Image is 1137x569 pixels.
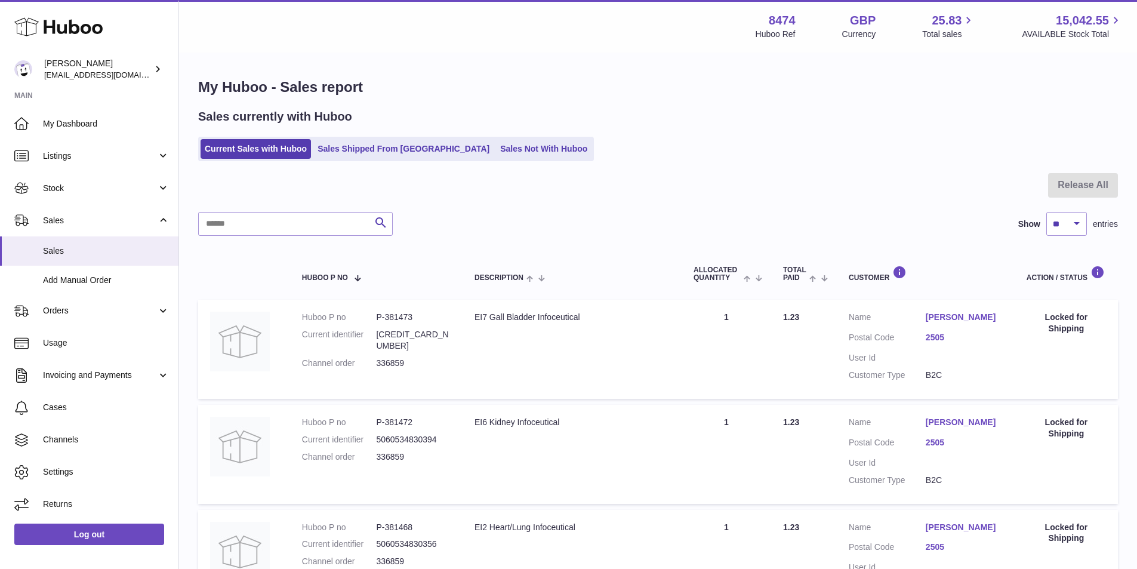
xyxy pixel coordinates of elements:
[1027,417,1106,439] div: Locked for Shipping
[376,329,451,352] dd: [CREDIT_CARD_NUMBER]
[1027,312,1106,334] div: Locked for Shipping
[694,266,741,282] span: ALLOCATED Quantity
[926,332,1003,343] a: 2505
[849,312,926,326] dt: Name
[201,139,311,159] a: Current Sales with Huboo
[849,266,1003,282] div: Customer
[210,417,270,476] img: no-photo.jpg
[926,542,1003,553] a: 2505
[849,417,926,431] dt: Name
[376,312,451,323] dd: P-381473
[926,312,1003,323] a: [PERSON_NAME]
[926,370,1003,381] dd: B2C
[43,466,170,478] span: Settings
[769,13,796,29] strong: 8474
[302,522,377,533] dt: Huboo P no
[1093,219,1118,230] span: entries
[376,522,451,533] dd: P-381468
[682,300,771,399] td: 1
[926,437,1003,448] a: 2505
[302,434,377,445] dt: Current identifier
[302,451,377,463] dt: Channel order
[43,499,170,510] span: Returns
[376,451,451,463] dd: 336859
[376,417,451,428] dd: P-381472
[43,337,170,349] span: Usage
[783,417,799,427] span: 1.23
[43,434,170,445] span: Channels
[302,274,348,282] span: Huboo P no
[849,475,926,486] dt: Customer Type
[849,370,926,381] dt: Customer Type
[849,352,926,364] dt: User Id
[43,402,170,413] span: Cases
[43,150,157,162] span: Listings
[474,274,523,282] span: Description
[1018,219,1040,230] label: Show
[14,60,32,78] img: orders@neshealth.com
[43,370,157,381] span: Invoicing and Payments
[850,13,876,29] strong: GBP
[922,13,975,40] a: 25.83 Total sales
[1022,29,1123,40] span: AVAILABLE Stock Total
[783,522,799,532] span: 1.23
[932,13,962,29] span: 25.83
[44,58,152,81] div: [PERSON_NAME]
[302,358,377,369] dt: Channel order
[756,29,796,40] div: Huboo Ref
[849,542,926,556] dt: Postal Code
[302,556,377,567] dt: Channel order
[44,70,175,79] span: [EMAIL_ADDRESS][DOMAIN_NAME]
[43,215,157,226] span: Sales
[849,457,926,469] dt: User Id
[43,305,157,316] span: Orders
[302,539,377,550] dt: Current identifier
[376,556,451,567] dd: 336859
[43,275,170,286] span: Add Manual Order
[849,437,926,451] dt: Postal Code
[302,312,377,323] dt: Huboo P no
[43,183,157,194] span: Stock
[474,312,670,323] div: EI7 Gall Bladder Infoceutical
[783,312,799,322] span: 1.23
[43,245,170,257] span: Sales
[1027,266,1106,282] div: Action / Status
[198,109,352,125] h2: Sales currently with Huboo
[43,118,170,130] span: My Dashboard
[474,522,670,533] div: EI2 Heart/Lung Infoceutical
[783,266,806,282] span: Total paid
[926,475,1003,486] dd: B2C
[496,139,591,159] a: Sales Not With Huboo
[922,29,975,40] span: Total sales
[682,405,771,504] td: 1
[926,417,1003,428] a: [PERSON_NAME]
[376,358,451,369] dd: 336859
[302,417,377,428] dt: Huboo P no
[302,329,377,352] dt: Current identifier
[1027,522,1106,545] div: Locked for Shipping
[926,522,1003,533] a: [PERSON_NAME]
[849,332,926,346] dt: Postal Code
[14,524,164,545] a: Log out
[474,417,670,428] div: EI6 Kidney Infoceutical
[313,139,494,159] a: Sales Shipped From [GEOGRAPHIC_DATA]
[849,522,926,536] dt: Name
[842,29,876,40] div: Currency
[1022,13,1123,40] a: 15,042.55 AVAILABLE Stock Total
[198,78,1118,97] h1: My Huboo - Sales report
[210,312,270,371] img: no-photo.jpg
[376,539,451,550] dd: 5060534830356
[376,434,451,445] dd: 5060534830394
[1056,13,1109,29] span: 15,042.55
